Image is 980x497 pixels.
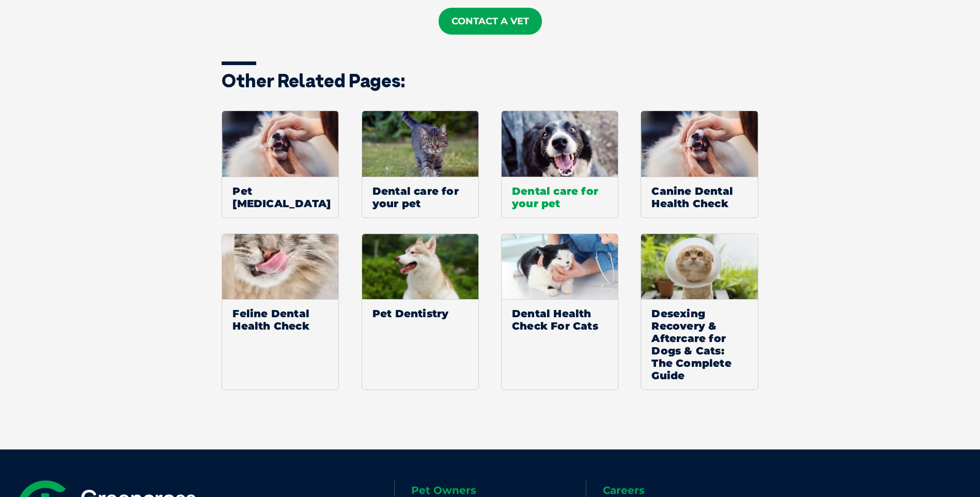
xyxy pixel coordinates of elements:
[502,299,618,340] span: Dental Health Check For Cats
[641,111,758,218] a: Canine Dental Health Check
[501,111,618,218] a: Dental care for your pet
[641,234,758,391] a: Desexing Recovery & Aftercare for Dogs & Cats: The Complete Guide
[439,8,542,35] a: Contact a Vet
[641,177,757,218] span: Canine Dental Health Check
[362,177,478,218] span: Dental care for your pet
[362,299,478,328] span: Pet Dentistry
[362,111,479,218] a: Dental care for your pet
[222,71,759,90] h3: Other related pages:
[222,299,338,340] span: Feline Dental Health Check
[362,234,479,391] a: Pet Dentistry
[411,485,586,495] h6: Pet Owners
[641,299,757,390] span: Desexing Recovery & Aftercare for Dogs & Cats: The Complete Guide
[222,111,339,218] a: Pet [MEDICAL_DATA]
[501,234,618,391] a: Dental Health Check For Cats
[222,234,339,391] a: Feline Dental Health Check
[603,485,777,495] h6: Careers
[222,177,338,218] span: Pet [MEDICAL_DATA]
[502,177,618,218] span: Dental care for your pet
